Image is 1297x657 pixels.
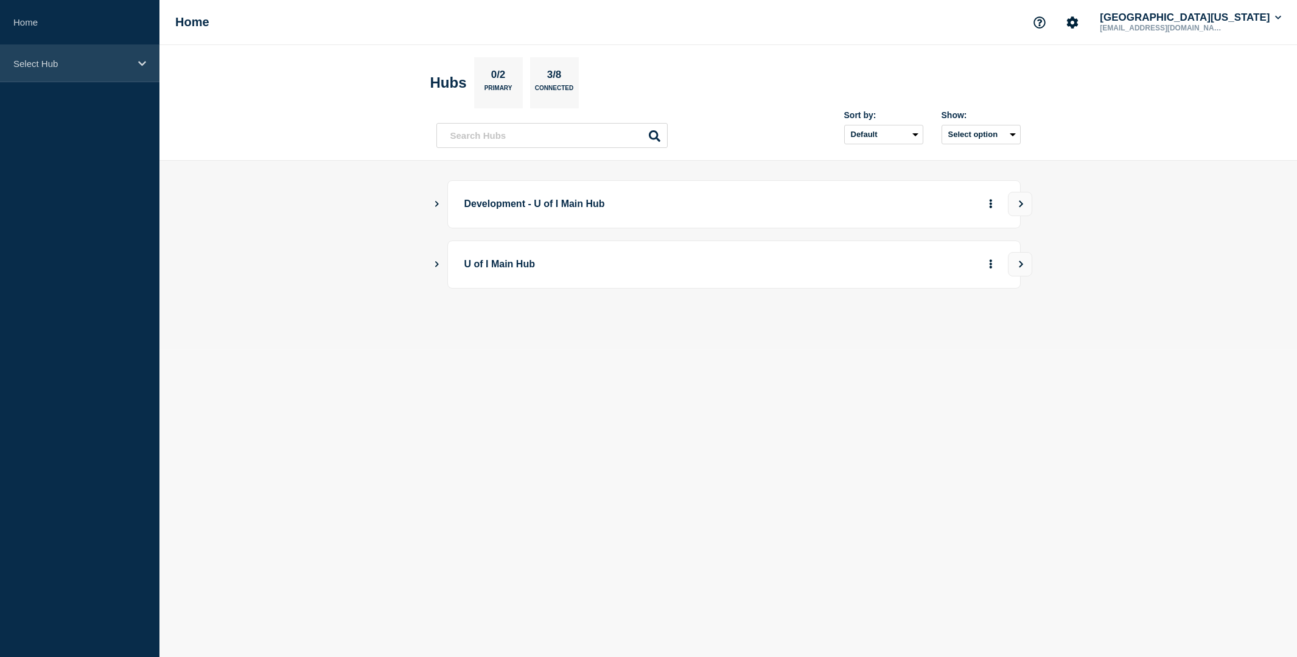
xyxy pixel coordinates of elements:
[1097,12,1284,24] button: [GEOGRAPHIC_DATA][US_STATE]
[464,193,801,216] p: Development - U of I Main Hub
[486,69,510,85] p: 0/2
[1060,10,1085,35] button: Account settings
[983,193,999,216] button: More actions
[13,58,130,69] p: Select Hub
[1008,252,1032,276] button: View
[535,85,573,97] p: Connected
[436,123,668,148] input: Search Hubs
[434,260,440,269] button: Show Connected Hubs
[844,110,923,120] div: Sort by:
[175,15,209,29] h1: Home
[542,69,566,85] p: 3/8
[430,74,467,91] h2: Hubs
[1097,24,1224,32] p: [EMAIL_ADDRESS][DOMAIN_NAME]
[484,85,512,97] p: Primary
[464,253,801,276] p: U of I Main Hub
[1027,10,1052,35] button: Support
[983,253,999,276] button: More actions
[1008,192,1032,216] button: View
[942,125,1021,144] button: Select option
[942,110,1021,120] div: Show:
[844,125,923,144] select: Sort by
[434,200,440,209] button: Show Connected Hubs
